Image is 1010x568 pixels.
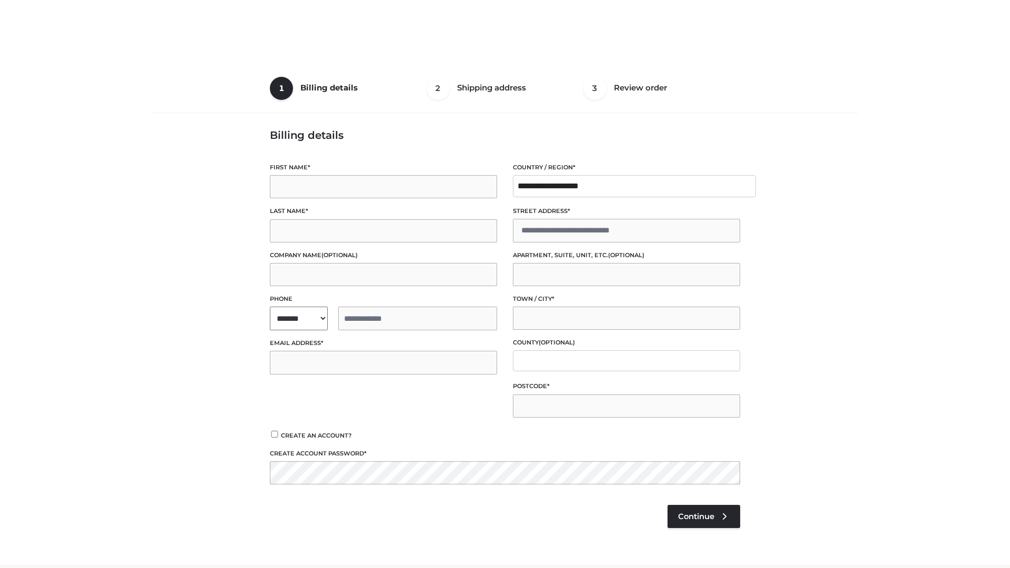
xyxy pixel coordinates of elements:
span: Continue [678,512,714,521]
span: Review order [614,83,667,93]
span: Create an account? [281,432,352,439]
a: Continue [668,505,740,528]
span: 2 [427,77,450,100]
label: Create account password [270,449,740,459]
label: First name [270,163,497,173]
span: 1 [270,77,293,100]
span: (optional) [321,251,358,259]
h3: Billing details [270,129,740,141]
label: Country / Region [513,163,740,173]
input: Create an account? [270,431,279,438]
label: Email address [270,338,497,348]
span: 3 [583,77,607,100]
span: Shipping address [457,83,526,93]
label: Town / City [513,294,740,304]
label: Last name [270,206,497,216]
span: (optional) [608,251,644,259]
label: County [513,338,740,348]
span: (optional) [539,339,575,346]
label: Company name [270,250,497,260]
label: Apartment, suite, unit, etc. [513,250,740,260]
label: Phone [270,294,497,304]
span: Billing details [300,83,358,93]
label: Street address [513,206,740,216]
label: Postcode [513,381,740,391]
